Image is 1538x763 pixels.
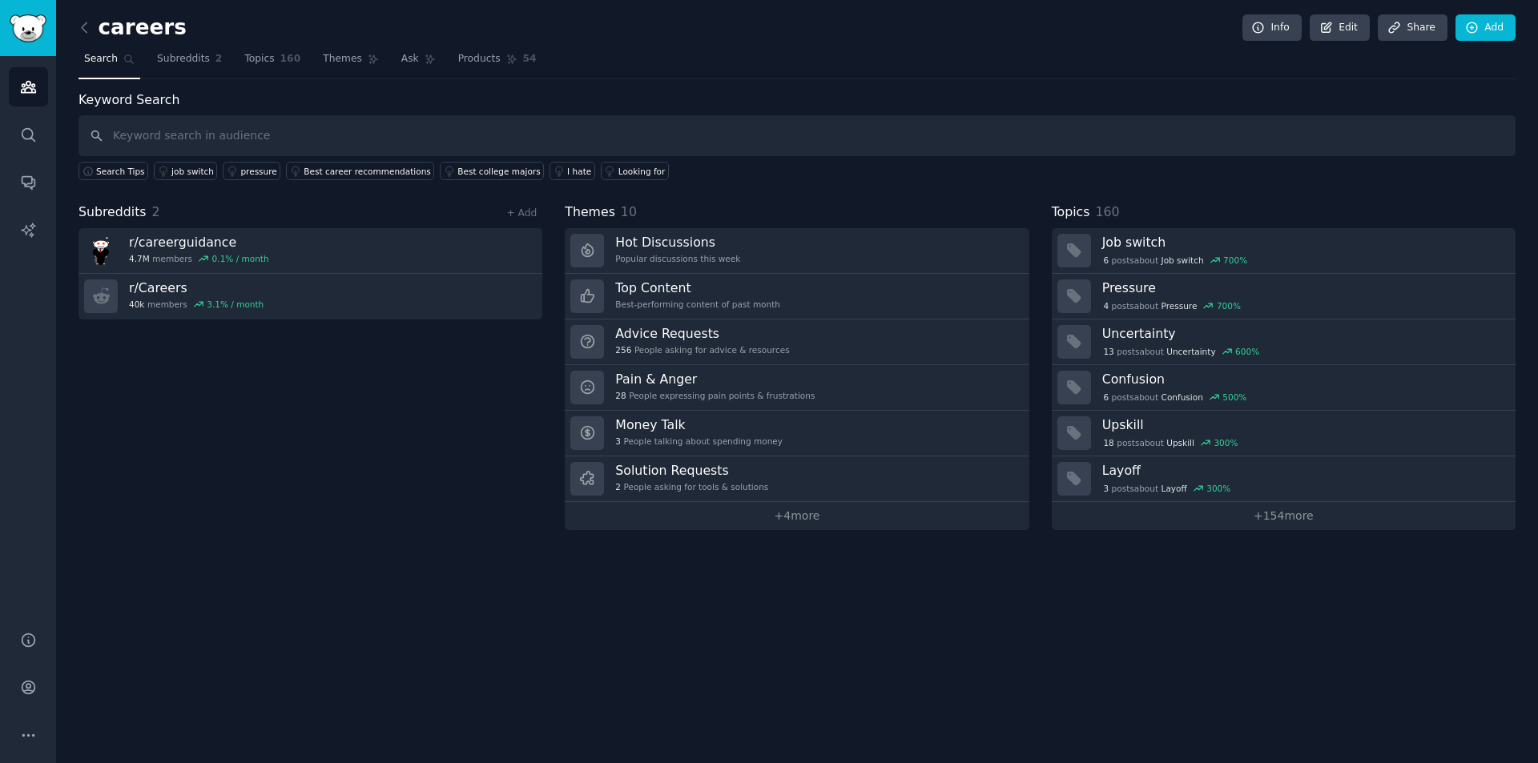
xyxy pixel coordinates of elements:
[453,46,542,79] a: Products54
[79,46,140,79] a: Search
[615,436,621,447] span: 3
[79,228,542,274] a: r/careerguidance4.7Mmembers0.1% / month
[615,436,783,447] div: People talking about spending money
[244,52,274,66] span: Topics
[157,52,210,66] span: Subreddits
[565,456,1029,502] a: Solution Requests2People asking for tools & solutions
[317,46,384,79] a: Themes
[1162,300,1198,311] span: Pressure
[1095,204,1119,219] span: 160
[151,46,227,79] a: Subreddits2
[1102,325,1504,342] h3: Uncertainty
[396,46,441,79] a: Ask
[1052,365,1516,411] a: Confusion6postsaboutConfusion500%
[129,253,150,264] span: 4.7M
[79,92,179,107] label: Keyword Search
[1102,253,1249,267] div: post s about
[565,319,1029,365] a: Advice Requests256People asking for advice & resources
[84,234,118,267] img: careerguidance
[79,115,1516,156] input: Keyword search in audience
[615,344,789,355] div: People asking for advice & resources
[565,203,615,223] span: Themes
[1378,14,1447,42] a: Share
[223,162,280,180] a: pressure
[440,162,544,180] a: Best college majors
[1102,390,1248,404] div: post s about
[1103,300,1109,311] span: 4
[1102,436,1240,450] div: post s about
[601,162,669,180] a: Looking for
[1214,437,1238,448] div: 300 %
[550,162,595,180] a: I hate
[1217,300,1241,311] div: 700 %
[79,203,147,223] span: Subreddits
[567,166,591,177] div: I hate
[1052,203,1090,223] span: Topics
[1102,462,1504,479] h3: Layoff
[621,204,637,219] span: 10
[154,162,217,180] a: job switch
[401,52,419,66] span: Ask
[84,52,118,66] span: Search
[1102,481,1232,496] div: post s about
[1052,502,1516,530] a: +154more
[129,279,264,296] h3: r/ Careers
[615,371,815,388] h3: Pain & Anger
[1052,228,1516,274] a: Job switch6postsaboutJob switch700%
[615,279,780,296] h3: Top Content
[615,234,740,251] h3: Hot Discussions
[1052,319,1516,365] a: Uncertainty13postsaboutUncertainty600%
[323,52,362,66] span: Themes
[1102,299,1242,313] div: post s about
[240,166,276,177] div: pressure
[565,502,1029,530] a: +4more
[615,481,621,492] span: 2
[152,204,160,219] span: 2
[1102,416,1504,433] h3: Upskill
[1052,456,1516,502] a: Layoff3postsaboutLayoff300%
[1103,346,1113,357] span: 13
[1235,346,1259,357] div: 600 %
[10,14,46,42] img: GummySearch logo
[1103,255,1109,266] span: 6
[79,15,187,41] h2: careers
[1162,483,1187,494] span: Layoff
[1310,14,1370,42] a: Edit
[615,390,626,401] span: 28
[565,228,1029,274] a: Hot DiscussionsPopular discussions this week
[457,166,540,177] div: Best college majors
[239,46,306,79] a: Topics160
[129,253,269,264] div: members
[565,274,1029,319] a: Top ContentBest-performing content of past month
[615,344,631,355] span: 256
[1166,437,1194,448] span: Upskill
[615,416,783,433] h3: Money Talk
[615,253,740,264] div: Popular discussions this week
[1162,392,1203,403] span: Confusion
[1102,234,1504,251] h3: Job switch
[1052,274,1516,319] a: Pressure4postsaboutPressure700%
[1222,392,1246,403] div: 500 %
[1103,437,1113,448] span: 18
[615,390,815,401] div: People expressing pain points & frustrations
[1052,411,1516,456] a: Upskill18postsaboutUpskill300%
[615,325,789,342] h3: Advice Requests
[565,411,1029,456] a: Money Talk3People talking about spending money
[129,299,264,310] div: members
[79,162,148,180] button: Search Tips
[1102,371,1504,388] h3: Confusion
[129,234,269,251] h3: r/ careerguidance
[79,274,542,319] a: r/Careers40kmembers3.1% / month
[1102,344,1261,359] div: post s about
[615,299,780,310] div: Best-performing content of past month
[615,462,768,479] h3: Solution Requests
[1242,14,1302,42] a: Info
[215,52,223,66] span: 2
[1455,14,1516,42] a: Add
[280,52,301,66] span: 160
[212,253,269,264] div: 0.1 % / month
[615,481,768,492] div: People asking for tools & solutions
[458,52,501,66] span: Products
[129,299,144,310] span: 40k
[286,162,434,180] a: Best career recommendations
